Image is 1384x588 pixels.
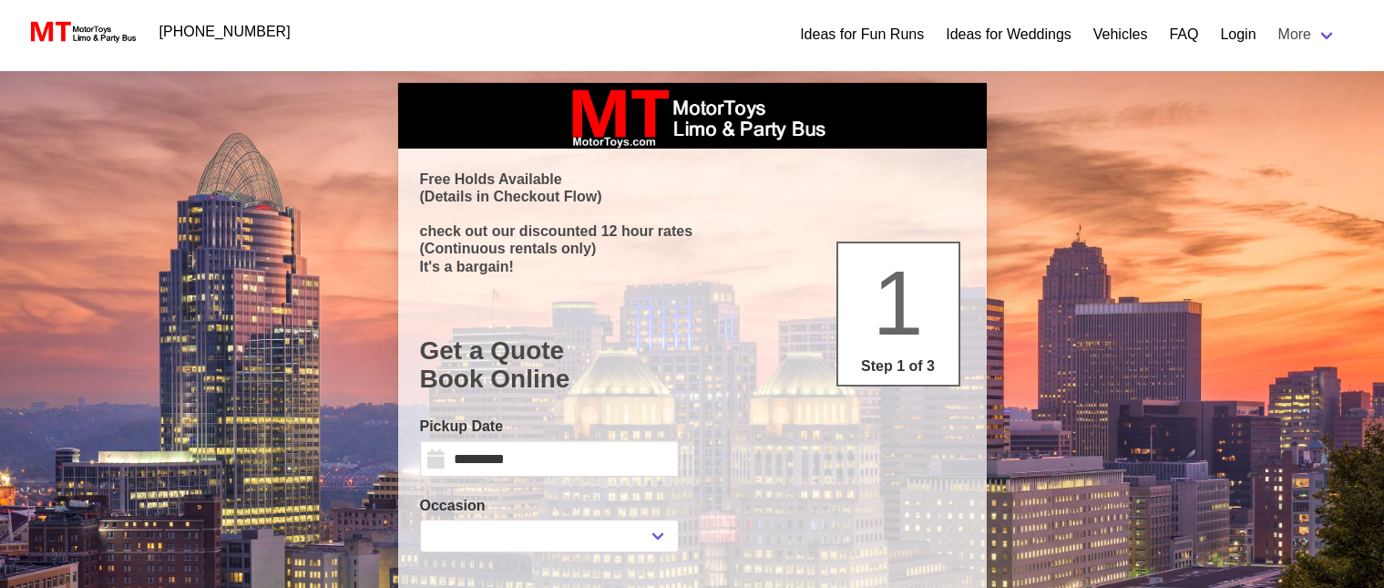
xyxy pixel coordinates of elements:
[26,19,138,45] img: MotorToys Logo
[420,495,679,517] label: Occasion
[873,252,924,354] span: 1
[556,83,829,149] img: box_logo_brand.jpeg
[1169,24,1198,46] a: FAQ
[946,24,1071,46] a: Ideas for Weddings
[420,188,965,205] p: (Details in Checkout Flow)
[149,14,302,50] a: [PHONE_NUMBER]
[420,240,965,257] p: (Continuous rentals only)
[846,356,951,377] p: Step 1 of 3
[420,416,679,438] label: Pickup Date
[800,24,924,46] a: Ideas for Fun Runs
[420,336,965,394] h1: Get a Quote Book Online
[1267,16,1348,53] a: More
[1093,24,1148,46] a: Vehicles
[1220,24,1256,46] a: Login
[420,170,965,188] p: Free Holds Available
[420,258,965,275] p: It's a bargain!
[420,222,965,240] p: check out our discounted 12 hour rates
